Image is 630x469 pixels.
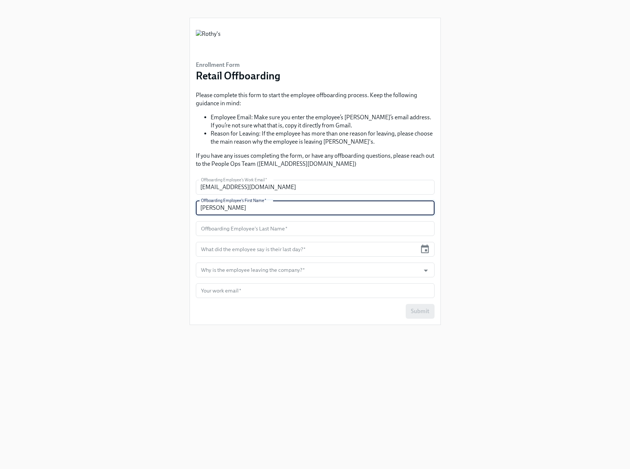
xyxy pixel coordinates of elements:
h6: Enrollment Form [196,61,280,69]
li: Reason for Leaving: If the employee has more than one reason for leaving, please choose the main ... [211,130,435,146]
input: MM/DD/YYYY [196,242,417,257]
img: Rothy's [196,30,221,52]
p: If you have any issues completing the form, or have any offboarding questions, please reach out t... [196,152,435,168]
li: Employee Email: Make sure you enter the employee’s [PERSON_NAME]’s email address. If you’re not s... [211,113,435,130]
p: Please complete this form to start the employee offboarding process. Keep the following guidance ... [196,91,435,107]
h3: Retail Offboarding [196,69,280,82]
button: Open [420,265,432,276]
